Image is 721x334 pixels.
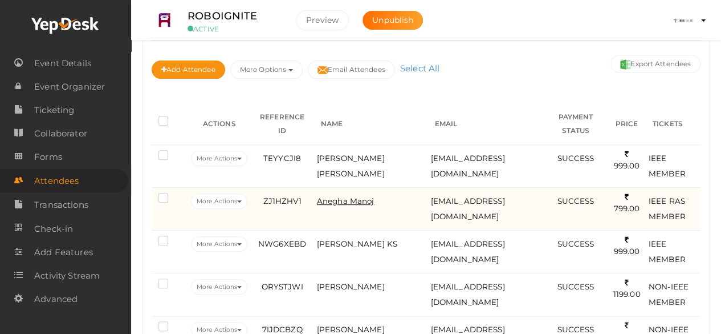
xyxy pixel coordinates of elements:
[557,239,594,248] span: SUCCESS
[557,325,594,334] span: SUCCESS
[613,235,639,256] span: 999.00
[153,9,176,32] img: RSPMBPJE_small.png
[362,11,423,30] button: Unpublish
[188,25,279,33] small: ACTIVE
[613,278,640,299] span: 1199.00
[258,239,306,248] span: NWG6XEBD
[314,103,428,145] th: NAME
[260,112,304,135] span: REFERENCE ID
[649,239,686,264] span: IEEE MEMBER
[372,15,413,25] span: Unpublish
[397,63,442,74] a: Select All
[34,264,100,287] span: Activity Stream
[263,154,301,163] span: TEYYCJI8
[34,75,105,98] span: Event Organizer
[430,196,504,221] span: [EMAIL_ADDRESS][DOMAIN_NAME]
[188,8,257,25] label: ROBOIGNITE
[191,236,247,252] button: More Actions
[34,146,62,168] span: Forms
[610,55,700,73] button: Export Attendees
[649,196,686,221] span: IEEE RAS MEMBER
[263,196,301,206] span: ZJ1HZHV1
[34,194,88,216] span: Transactions
[230,61,303,79] button: More Options
[296,10,349,30] button: Preview
[317,239,397,248] span: [PERSON_NAME] KS
[191,194,247,209] button: More Actions
[646,103,700,145] th: TICKETS
[34,122,87,145] span: Collaborator
[262,325,302,334] span: 7IJDCBZQ
[430,282,504,307] span: [EMAIL_ADDRESS][DOMAIN_NAME]
[427,103,543,145] th: EMAIL
[34,52,91,75] span: Event Details
[191,151,247,166] button: More Actions
[261,282,303,291] span: ORYSTJWI
[317,154,385,178] span: [PERSON_NAME] [PERSON_NAME]
[557,282,594,291] span: SUCCESS
[557,154,594,163] span: SUCCESS
[430,239,504,264] span: [EMAIL_ADDRESS][DOMAIN_NAME]
[152,61,225,79] button: Add Attendee
[620,59,630,70] img: excel.svg
[191,279,247,295] button: More Actions
[557,196,594,206] span: SUCCESS
[34,170,79,192] span: Attendees
[672,9,695,32] img: ACg8ocLqu5jM_oAeKNg0It_CuzWY7FqhiTBdQx-M6CjW58AJd_s4904=s100
[34,288,78,311] span: Advanced
[608,103,646,145] th: PRICE
[649,154,686,178] span: IEEE MEMBER
[34,99,74,122] span: Ticketing
[34,218,73,240] span: Check-in
[544,103,608,145] th: PAYMENT STATUS
[308,61,395,79] button: Email Attendees
[317,282,385,291] span: [PERSON_NAME]
[317,65,328,75] img: mail-filled.svg
[317,196,374,206] span: Anegha Manoj
[430,154,504,178] span: [EMAIL_ADDRESS][DOMAIN_NAME]
[613,192,639,214] span: 799.00
[34,241,93,264] span: Add Features
[649,282,689,307] span: NON-IEEE MEMBER
[188,103,250,145] th: ACTIONS
[613,150,639,171] span: 999.00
